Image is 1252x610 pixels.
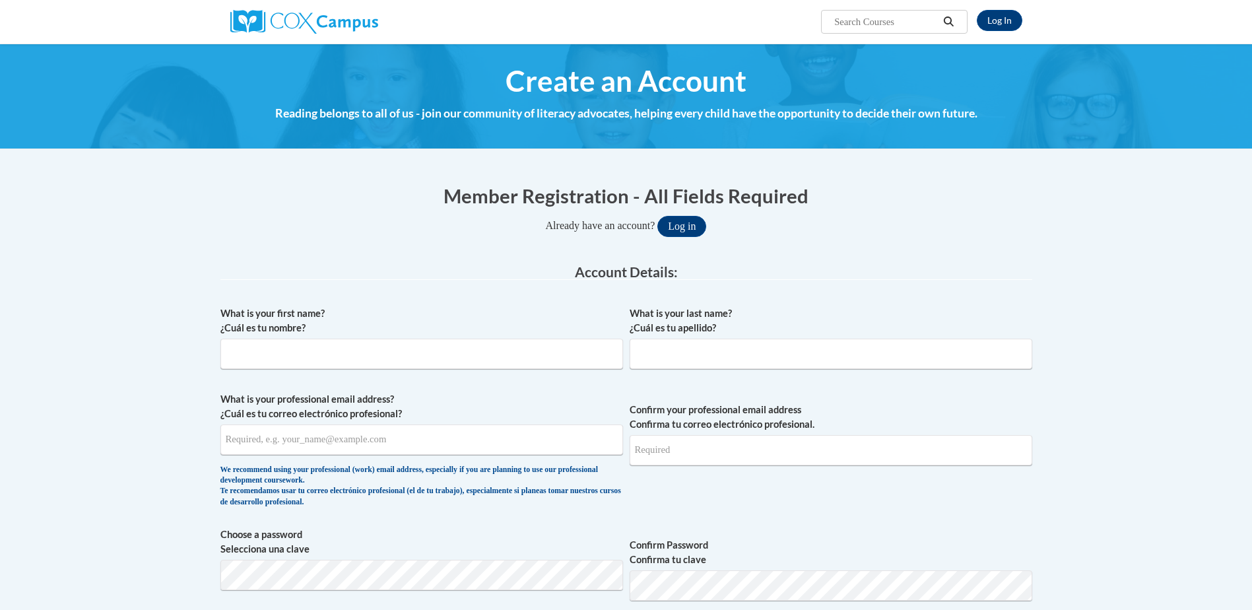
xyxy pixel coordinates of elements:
input: Metadata input [630,339,1032,369]
button: Search [939,14,958,30]
input: Search Courses [833,14,939,30]
label: Confirm your professional email address Confirma tu correo electrónico profesional. [630,403,1032,432]
h1: Member Registration - All Fields Required [220,182,1032,209]
input: Metadata input [220,424,623,455]
img: Cox Campus [230,10,378,34]
input: Required [630,435,1032,465]
h4: Reading belongs to all of us - join our community of literacy advocates, helping every child have... [220,105,1032,122]
label: What is your professional email address? ¿Cuál es tu correo electrónico profesional? [220,392,623,421]
span: Account Details: [575,263,678,280]
span: Create an Account [506,63,746,98]
input: Metadata input [220,339,623,369]
div: We recommend using your professional (work) email address, especially if you are planning to use ... [220,465,623,508]
label: Choose a password Selecciona una clave [220,527,623,557]
label: What is your first name? ¿Cuál es tu nombre? [220,306,623,335]
a: Log In [977,10,1022,31]
span: Already have an account? [546,220,655,231]
button: Log in [657,216,706,237]
label: What is your last name? ¿Cuál es tu apellido? [630,306,1032,335]
label: Confirm Password Confirma tu clave [630,538,1032,567]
